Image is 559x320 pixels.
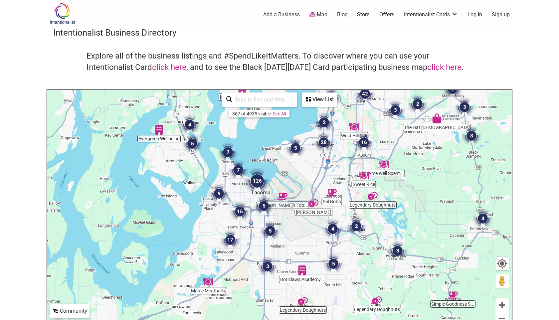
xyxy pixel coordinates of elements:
[327,188,337,198] div: Sol Boba
[323,254,343,274] div: 5
[232,111,271,116] div: 367 of 4935 visible
[218,142,238,162] div: 7
[314,112,334,132] div: 2
[244,168,271,194] div: 126
[285,138,305,158] div: 5
[47,3,78,24] img: Intentionalist
[263,11,300,18] a: Add a Business
[349,122,359,132] div: West Hill Deli
[495,298,509,312] button: Zoom in
[346,216,366,236] div: 2
[50,305,89,317] div: Community
[408,94,428,114] div: 2
[379,159,389,169] div: Thyme Well Spent Catering
[254,196,274,216] div: 5
[385,100,405,120] div: 3
[180,115,200,135] div: 4
[448,290,458,300] div: Simple Goodness Sisters Soda Shop
[354,132,374,152] div: 16
[492,11,510,18] a: Sign up
[314,132,334,152] div: 28
[260,221,280,241] div: 5
[323,219,343,239] div: 4
[455,97,474,117] div: 3
[152,63,186,72] a: click here
[209,184,229,204] div: 9
[368,191,378,201] div: Legendary Doughnuts
[432,113,442,123] div: The Hat Lady
[278,191,287,201] div: Lizzie Lou's Too Cafe
[404,11,458,18] a: Intentionalist Cards
[53,27,506,39] h3: Intentionalist Business Directory
[357,11,370,18] a: Store
[232,93,293,106] input: Type to find and filter...
[230,202,250,222] div: 15
[222,92,297,107] div: Type to search and filter
[309,11,327,19] a: Map
[303,93,336,106] div: View List
[337,11,348,18] a: Blog
[154,125,164,135] div: Evergreen Wellbeing
[467,11,482,18] a: Log In
[308,198,318,208] div: Kusher Bakery
[50,304,90,318] div: Filter by Community
[495,257,509,270] button: Your Location
[388,241,408,261] div: 3
[359,170,369,180] div: Sweet Rice
[355,84,375,104] div: 42
[273,111,286,116] a: See All
[258,256,278,276] div: 3
[203,277,213,287] div: Manic Meatballs
[372,295,382,305] div: Legendary Doughnuts
[462,126,481,146] div: 3
[298,296,308,306] div: Legendary Doughnuts
[87,51,472,73] h4: Explore all of the business listings and #SpendLikeItMatters. To discover where you can use your ...
[297,265,307,275] div: Boriclaws Academy of Nail Technology
[220,230,240,250] div: 17
[182,134,202,154] div: 5
[379,11,394,18] a: Offers
[427,63,462,72] a: click here
[495,274,509,288] button: Drag Pegman onto the map to open Street View
[473,209,493,229] div: 4
[302,92,337,107] div: See a list of the visible businesses
[228,160,248,180] div: 7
